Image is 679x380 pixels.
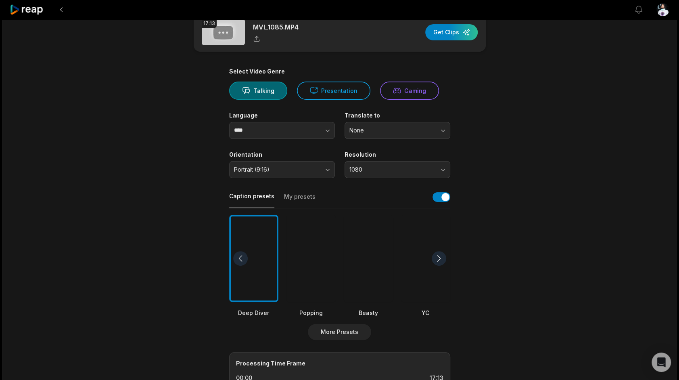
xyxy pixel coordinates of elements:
button: None [345,122,450,139]
p: MVI_1085.MP4 [253,22,299,32]
span: None [349,127,434,134]
div: Select Video Genre [229,68,450,75]
button: Get Clips [425,24,478,40]
button: Talking [229,82,287,100]
div: Open Intercom Messenger [652,353,671,372]
div: 17:13 [202,19,217,28]
button: More Presets [308,324,371,340]
div: Popping [286,309,336,317]
button: Gaming [380,82,439,100]
div: Beasty [344,309,393,317]
button: Caption presets [229,192,274,208]
button: 1080 [345,161,450,178]
div: YC [401,309,450,317]
label: Orientation [229,151,335,158]
button: My presets [284,193,315,208]
button: Portrait (9:16) [229,161,335,178]
label: Resolution [345,151,450,158]
label: Translate to [345,112,450,119]
span: 1080 [349,166,434,173]
span: Portrait (9:16) [234,166,319,173]
div: Deep Diver [229,309,278,317]
label: Language [229,112,335,119]
div: Processing Time Frame [236,359,443,367]
button: Presentation [297,82,370,100]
